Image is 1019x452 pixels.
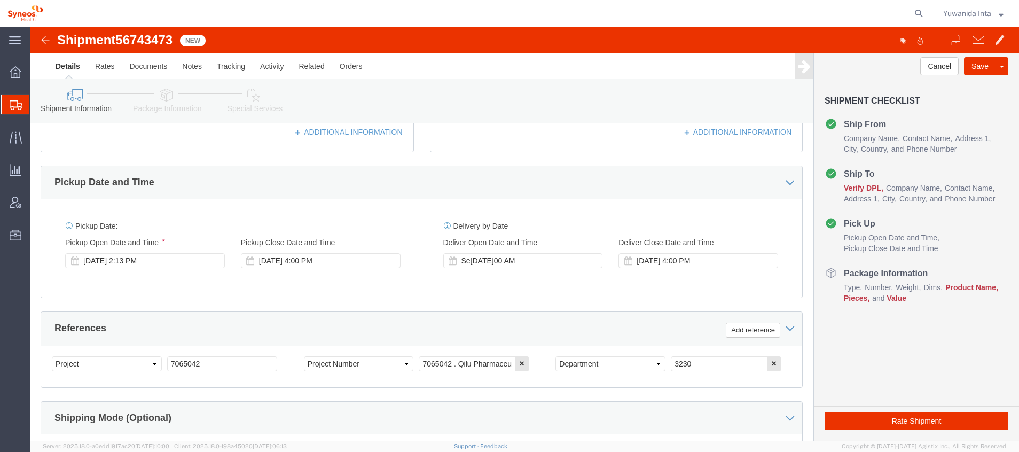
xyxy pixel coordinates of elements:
[174,443,287,449] span: Client: 2025.18.0-198a450
[454,443,481,449] a: Support
[943,7,991,19] span: Yuwanida Inta
[943,7,1004,20] button: Yuwanida Inta
[842,442,1006,451] span: Copyright © [DATE]-[DATE] Agistix Inc., All Rights Reserved
[43,443,169,449] span: Server: 2025.18.0-a0edd1917ac
[30,27,1019,441] iframe: FS Legacy Container
[480,443,507,449] a: Feedback
[7,5,43,21] img: logo
[128,443,169,449] span: 20[DATE]:10:00
[245,443,287,449] span: 20[DATE]:06:13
